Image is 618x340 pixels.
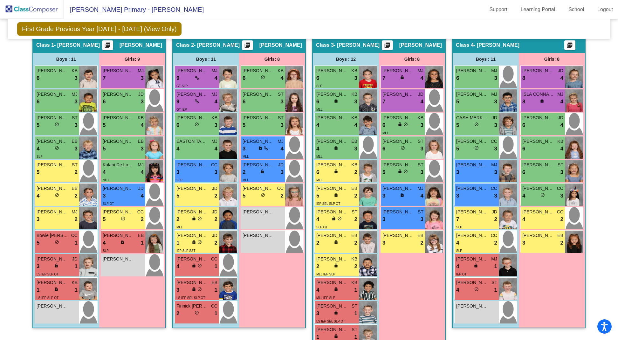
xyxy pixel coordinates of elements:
[491,138,497,145] span: CC
[382,192,385,200] span: 3
[176,98,179,106] span: 9
[102,40,113,50] button: Print Students Details
[456,185,488,192] span: [PERSON_NAME]
[421,98,423,106] span: 4
[176,226,182,229] span: MLL
[351,67,357,74] span: KB
[560,168,563,177] span: 3
[494,74,497,82] span: 3
[141,215,144,224] span: 2
[316,42,334,48] span: Class 3
[99,53,165,66] div: Girls: 9
[176,84,188,88] span: GT SLP
[456,192,459,200] span: 3
[277,185,284,192] span: CC
[351,91,357,98] span: KB
[382,98,385,106] span: 7
[316,178,322,182] span: MLL
[176,215,179,224] span: 2
[351,138,357,145] span: EB
[242,40,253,50] button: Print Students Details
[72,67,78,74] span: KB
[313,53,379,66] div: Boys : 12
[141,74,144,82] span: 3
[316,162,348,168] span: [PERSON_NAME]
[351,162,357,168] span: KB
[54,42,100,48] span: - [PERSON_NAME]
[522,145,525,153] span: 6
[354,145,357,153] span: 3
[243,91,274,98] span: [PERSON_NAME]
[215,121,217,129] span: 3
[522,121,525,129] span: 6
[560,121,563,129] span: 4
[176,42,194,48] span: Class 2
[176,178,182,182] span: SLP
[33,53,99,66] div: Boys : 11
[103,114,134,121] span: [PERSON_NAME]
[138,162,144,168] span: MJ
[494,168,497,177] span: 3
[491,185,497,192] span: CC
[403,169,408,174] span: do_not_disturb_alt
[382,138,414,145] span: [PERSON_NAME]
[215,145,217,153] span: 4
[278,67,284,74] span: KB
[316,226,327,229] span: SLP OT
[37,232,68,239] span: Bowie [PERSON_NAME]
[281,168,284,177] span: 3
[278,114,284,121] span: ST
[103,178,109,182] span: NUT
[540,99,544,103] span: lock
[138,91,144,98] span: JD
[399,42,442,48] span: [PERSON_NAME]
[316,185,348,192] span: [PERSON_NAME]
[243,155,249,158] span: MLL
[72,91,78,98] span: MJ
[418,162,423,168] span: ST
[55,122,59,127] span: do_not_disturb_alt
[176,138,208,145] span: EASTON TAPIA
[243,185,274,192] span: [PERSON_NAME]
[176,114,208,121] span: [PERSON_NAME]
[17,22,182,36] span: First Grade Previous Year [DATE] - [DATE] (View Only)
[243,192,245,200] span: 5
[211,162,217,168] span: CC
[382,209,414,215] span: [PERSON_NAME]
[522,74,525,82] span: 8
[334,169,338,174] span: lock
[104,42,111,51] mat-icon: picture_as_pdf
[72,209,78,215] span: MJ
[421,215,423,224] span: 3
[592,4,618,15] a: Logout
[558,162,563,168] span: ST
[37,215,39,224] span: 3
[421,121,423,129] span: 3
[560,215,563,224] span: 2
[37,114,68,121] span: [PERSON_NAME]
[418,91,423,98] span: JD
[72,185,78,192] span: EB
[103,145,106,153] span: 5
[37,98,39,106] span: 6
[176,67,208,74] span: [PERSON_NAME]
[75,121,78,129] span: 3
[37,138,68,145] span: [PERSON_NAME]
[103,138,134,145] span: [PERSON_NAME]
[211,114,217,121] span: KB
[456,98,459,106] span: 5
[354,168,357,177] span: 2
[563,4,589,15] a: School
[557,209,563,215] span: CC
[354,74,357,82] span: 3
[560,192,563,200] span: 3
[176,185,208,192] span: [PERSON_NAME]
[316,74,319,82] span: 6
[215,74,217,82] span: 4
[519,53,585,66] div: Girls: 8
[494,215,497,224] span: 2
[564,40,575,50] button: Print Students Details
[243,145,245,153] span: 3
[522,114,554,121] span: [PERSON_NAME]
[494,192,497,200] span: 3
